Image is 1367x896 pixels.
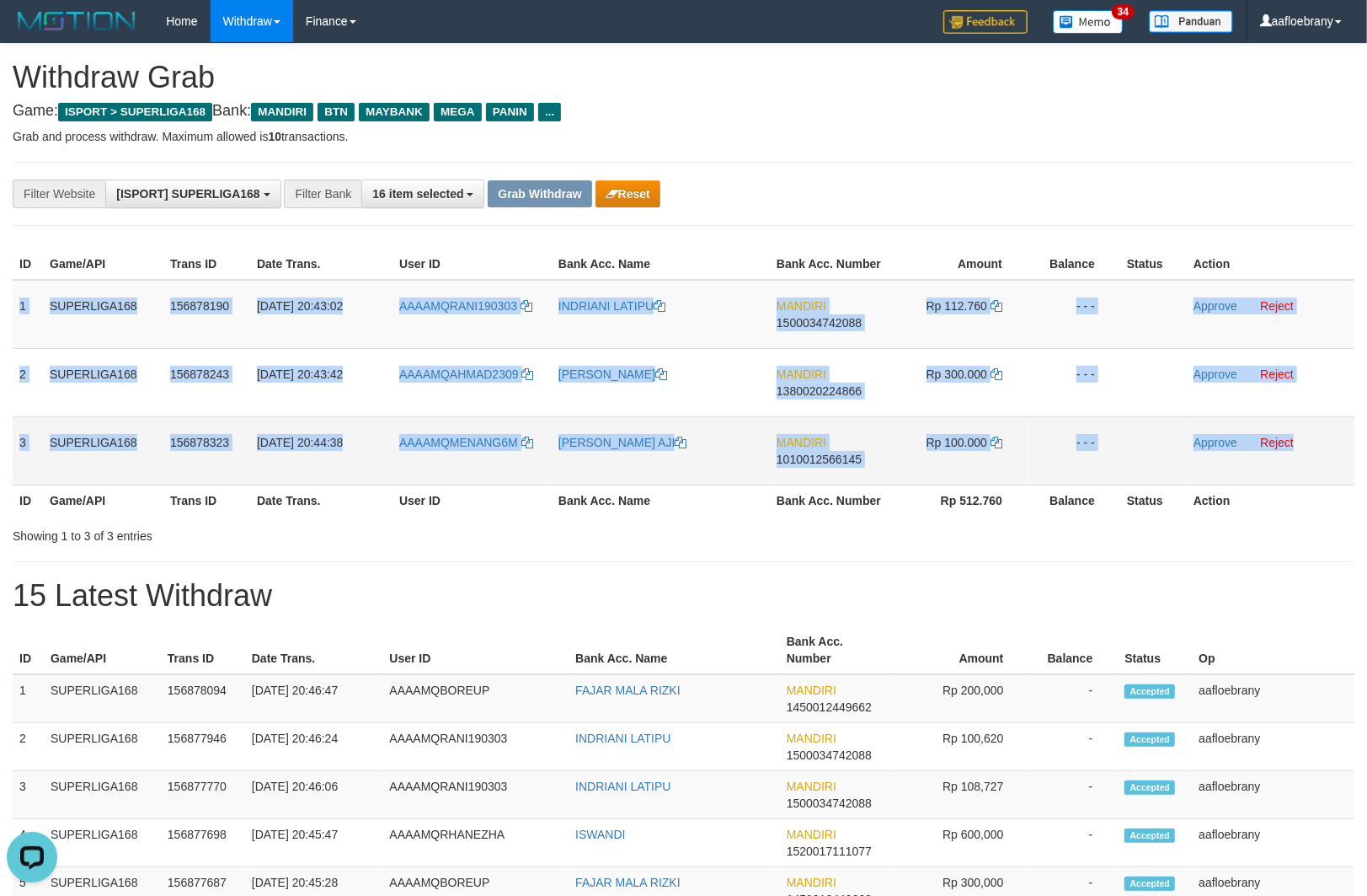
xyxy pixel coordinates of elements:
[558,368,667,381] a: [PERSON_NAME]
[251,103,313,121] span: MANDIRI
[1124,781,1175,795] span: Accepted
[926,436,987,449] span: Rp 100.000
[770,249,889,280] th: Bank Acc. Number
[43,280,163,349] td: SUPERLIGA168
[44,626,161,674] th: Game/API
[13,485,43,516] th: ID
[552,485,770,516] th: Bank Acc. Name
[257,436,343,449] span: [DATE] 20:44:38
[1029,626,1119,674] th: Balance
[163,485,250,516] th: Trans ID
[558,436,686,449] a: [PERSON_NAME] AJI
[399,368,534,381] a: AAAAMQAHMAD2309
[361,180,484,208] button: 16 item selected
[13,579,1354,613] h1: 15 Latest Withdraw
[382,771,569,819] td: AAAAMQRANI190303
[1118,626,1192,674] th: Status
[43,249,163,280] th: Game/API
[392,249,552,280] th: User ID
[1029,723,1119,771] td: -
[163,249,250,280] th: Trans ID
[1029,674,1119,723] td: -
[1192,819,1354,867] td: aafloebrany
[780,626,894,674] th: Bank Acc. Number
[1124,877,1175,891] span: Accepted
[13,626,44,674] th: ID
[1193,436,1237,449] a: Approve
[538,103,561,121] span: ...
[1260,436,1294,449] a: Reject
[245,771,383,819] td: [DATE] 20:46:06
[1053,10,1124,34] img: Button%20Memo.svg
[245,626,383,674] th: Date Trans.
[889,249,1028,280] th: Amount
[13,8,141,34] img: MOTION_logo.png
[13,771,44,819] td: 3
[13,249,43,280] th: ID
[787,684,836,697] span: MANDIRI
[1028,249,1120,280] th: Balance
[991,436,1002,449] a: Copy 100000 to clipboard
[382,674,569,723] td: AAAAMQBOREUP
[1124,829,1175,843] span: Accepted
[1192,723,1354,771] td: aafloebrany
[787,748,872,762] span: Copy 1500034742088 to clipboard
[284,180,361,208] div: Filter Bank
[434,103,482,121] span: MEGA
[399,368,519,381] span: AAAAMQAHMAD2309
[399,436,533,449] a: AAAAMQMENANG6M
[787,876,836,889] span: MANDIRI
[595,180,660,207] button: Reset
[382,626,569,674] th: User ID
[575,876,680,889] a: FAJAR MALA RIZKI
[359,103,430,121] span: MAYBANK
[44,819,161,867] td: SUPERLIGA168
[894,674,1029,723] td: Rp 200,000
[13,128,1354,145] p: Grab and process withdraw. Maximum allowed is transactions.
[44,674,161,723] td: SUPERLIGA168
[575,780,670,793] a: INDRIANI LATIPU
[58,103,212,121] span: ISPORT > SUPERLIGA168
[787,700,872,714] span: Copy 1450012449662 to clipboard
[894,771,1029,819] td: Rp 108,727
[787,780,836,793] span: MANDIRI
[161,819,245,867] td: 156877698
[1120,249,1187,280] th: Status
[13,180,105,208] div: Filter Website
[13,819,44,867] td: 4
[1028,280,1120,349] td: - - -
[399,299,532,313] a: AAAAMQRANI190303
[1149,10,1233,33] img: panduan.png
[399,299,517,313] span: AAAAMQRANI190303
[926,299,987,313] span: Rp 112.760
[1124,684,1175,699] span: Accepted
[1028,348,1120,416] td: - - -
[894,819,1029,867] td: Rp 600,000
[575,732,670,745] a: INDRIANI LATIPU
[787,797,872,810] span: Copy 1500034742088 to clipboard
[105,180,280,208] button: [ISPORT] SUPERLIGA168
[1193,368,1237,381] a: Approve
[1029,819,1119,867] td: -
[558,299,665,313] a: INDRIANI LATIPU
[13,280,43,349] td: 1
[894,723,1029,771] td: Rp 100,620
[13,723,44,771] td: 2
[486,103,534,121] span: PANIN
[245,819,383,867] td: [DATE] 20:45:47
[787,845,872,858] span: Copy 1520017111077 to clipboard
[44,723,161,771] td: SUPERLIGA168
[13,521,557,545] div: Showing 1 to 3 of 3 entries
[777,453,862,466] span: Copy 1010012566145 to clipboard
[1124,732,1175,747] span: Accepted
[44,771,161,819] td: SUPERLIGA168
[43,348,163,416] td: SUPERLIGA168
[170,436,229,449] span: 156878323
[1187,249,1354,280] th: Action
[770,485,889,516] th: Bank Acc. Number
[399,436,518,449] span: AAAAMQMENANG6M
[889,485,1028,516] th: Rp 512.760
[382,723,569,771] td: AAAAMQRANI190303
[161,626,245,674] th: Trans ID
[257,368,343,381] span: [DATE] 20:43:42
